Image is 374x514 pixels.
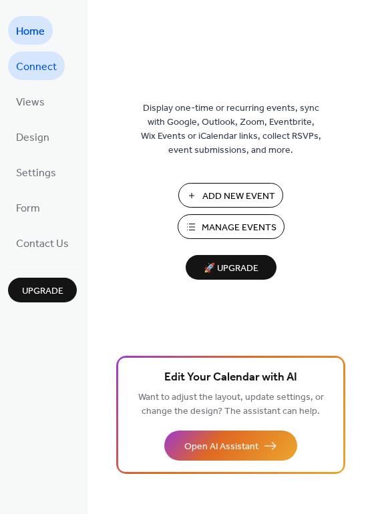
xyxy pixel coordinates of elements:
[194,260,268,278] span: 🚀 Upgrade
[8,228,77,257] a: Contact Us
[178,183,283,208] button: Add New Event
[8,87,53,115] a: Views
[202,190,275,204] span: Add New Event
[202,221,276,235] span: Manage Events
[16,234,69,254] span: Contact Us
[16,92,45,113] span: Views
[16,127,49,148] span: Design
[8,278,77,302] button: Upgrade
[16,21,45,42] span: Home
[8,193,48,222] a: Form
[141,101,321,158] span: Display one-time or recurring events, sync with Google, Outlook, Zoom, Eventbrite, Wix Events or ...
[8,122,57,151] a: Design
[8,16,53,45] a: Home
[16,163,56,184] span: Settings
[16,57,57,77] span: Connect
[16,198,40,219] span: Form
[164,431,297,461] button: Open AI Assistant
[184,440,258,454] span: Open AI Assistant
[8,51,65,80] a: Connect
[138,389,324,421] span: Want to adjust the layout, update settings, or change the design? The assistant can help.
[8,158,64,186] a: Settings
[178,214,285,239] button: Manage Events
[164,368,297,387] span: Edit Your Calendar with AI
[22,284,63,298] span: Upgrade
[186,255,276,280] button: 🚀 Upgrade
